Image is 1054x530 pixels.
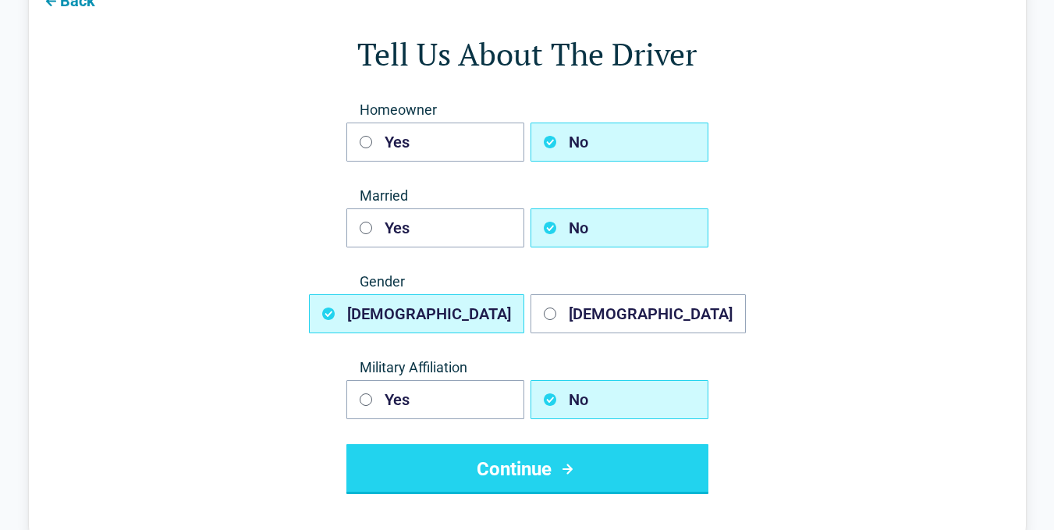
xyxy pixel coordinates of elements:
[531,380,708,419] button: No
[531,208,708,247] button: No
[346,358,708,377] span: Military Affiliation
[309,294,524,333] button: [DEMOGRAPHIC_DATA]
[346,101,708,119] span: Homeowner
[91,32,964,76] h1: Tell Us About The Driver
[531,294,746,333] button: [DEMOGRAPHIC_DATA]
[346,380,524,419] button: Yes
[346,444,708,494] button: Continue
[531,123,708,162] button: No
[346,123,524,162] button: Yes
[346,208,524,247] button: Yes
[346,187,708,205] span: Married
[346,272,708,291] span: Gender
